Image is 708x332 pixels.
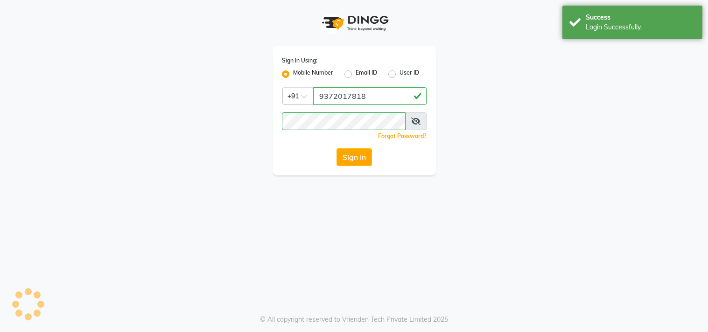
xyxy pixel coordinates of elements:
a: Forgot Password? [378,132,427,139]
div: Success [586,13,695,22]
label: User ID [400,69,419,80]
label: Sign In Using: [282,56,317,65]
img: logo1.svg [317,9,392,37]
input: Username [313,87,427,105]
label: Mobile Number [293,69,333,80]
input: Username [282,112,406,130]
label: Email ID [356,69,377,80]
button: Sign In [336,148,372,166]
div: Login Successfully. [586,22,695,32]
